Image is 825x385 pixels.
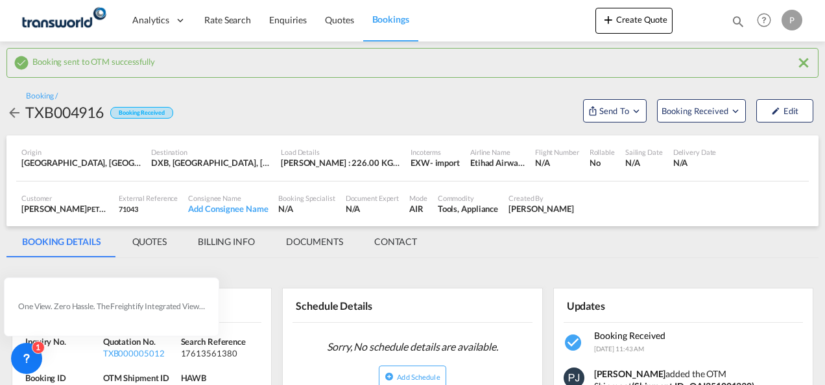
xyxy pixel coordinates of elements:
div: [PERSON_NAME] : 226.00 KG | Volumetric Wt : 226.00 KG | Chargeable Wt : 226.00 KG [281,157,400,169]
div: Tools, Appliance [438,203,498,215]
md-icon: icon-arrow-left [6,105,22,121]
md-icon: icon-magnify [731,14,745,29]
div: Delivery Date [673,147,717,157]
div: Booking Specialist [278,193,335,203]
span: Booking Received [662,104,730,117]
span: Search Reference [181,336,246,347]
div: Consignee Name [188,193,268,203]
div: Etihad Airways dba Etihad [470,157,525,169]
div: [PERSON_NAME] [21,203,108,215]
div: Destination [151,147,270,157]
span: Booking ID [25,373,66,383]
span: Sorry, No schedule details are available. [322,334,503,359]
div: Load Details [281,147,400,157]
md-icon: icon-checkbox-marked-circle [14,55,29,71]
div: Rollable [590,147,615,157]
div: Booking / [26,91,58,102]
div: AIR [409,203,427,215]
span: Quotes [325,14,353,25]
span: Add Schedule [397,373,440,381]
div: Sailing Date [625,147,663,157]
div: P [782,10,802,30]
span: OTM Shipment ID [103,373,170,383]
img: f753ae806dec11f0841701cdfdf085c0.png [19,6,107,35]
md-tab-item: BILLING INFO [182,226,270,257]
div: Schedule Details [293,294,410,316]
span: [DATE] 11:43 AM [594,345,645,353]
div: No [590,157,615,169]
span: PETROCHEM MIDDLE EAST FZE [87,204,189,214]
div: N/A [625,157,663,169]
div: PEK, Beijing Capital International, Beijing, China, Greater China & Far East Asia, Asia Pacific [21,157,141,169]
div: Origin [21,147,141,157]
div: Created By [508,193,574,203]
span: Enquiries [269,14,307,25]
md-icon: icon-plus 400-fg [601,12,616,27]
div: Commodity [438,193,498,203]
span: Inquiry No. [25,336,66,347]
div: Add Consignee Name [188,203,268,215]
span: Quotation No. [103,336,156,347]
div: 17613561380 [181,347,256,359]
div: N/A [535,157,579,169]
div: icon-arrow-left [6,102,25,122]
button: icon-plus 400-fgCreate Quote [595,8,673,34]
span: Help [753,9,775,31]
button: Open demo menu [657,99,746,122]
div: DXB, Dubai International, Dubai, United Arab Emirates, Middle East, Middle East [151,157,270,169]
div: TXB000005012 [103,347,178,359]
div: Document Expert [346,193,400,203]
md-tab-item: BOOKING DETAILS [6,226,117,257]
div: N/A [673,157,717,169]
div: EXW [411,157,430,169]
span: Rate Search [204,14,251,25]
div: Airline Name [470,147,525,157]
span: Bookings [372,14,409,25]
button: icon-pencilEdit [756,99,813,122]
div: icon-magnify [731,14,745,34]
div: N/A [25,347,100,359]
div: Pratik Jaiswal [508,203,574,215]
div: N/A [278,203,335,215]
div: N/A [346,203,400,215]
span: Booking sent to OTM successfully [32,53,155,67]
strong: [PERSON_NAME] [594,368,666,379]
md-icon: icon-checkbox-marked-circle [564,332,584,353]
md-tab-item: DOCUMENTS [270,226,359,257]
div: Incoterms [411,147,460,157]
md-tab-item: CONTACT [359,226,433,257]
md-tab-item: QUOTES [117,226,182,257]
span: 71043 [119,205,138,213]
div: - import [430,157,460,169]
md-icon: icon-pencil [771,106,780,115]
md-icon: icon-plus-circle [385,372,394,381]
span: Send To [598,104,630,117]
div: Help [753,9,782,32]
div: TXB004916 [25,102,104,122]
md-pagination-wrapper: Use the left and right arrow keys to navigate between tabs [6,226,433,257]
div: Flight Number [535,147,579,157]
div: Mode [409,193,427,203]
span: Analytics [132,14,169,27]
button: Open demo menu [583,99,647,122]
div: Customer [21,193,108,203]
span: HAWB [181,373,207,383]
div: External Reference [119,193,178,203]
span: Booking Received [594,330,665,341]
div: Updates [564,294,681,316]
md-icon: icon-close [796,55,811,71]
div: Booking Received [110,107,173,119]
